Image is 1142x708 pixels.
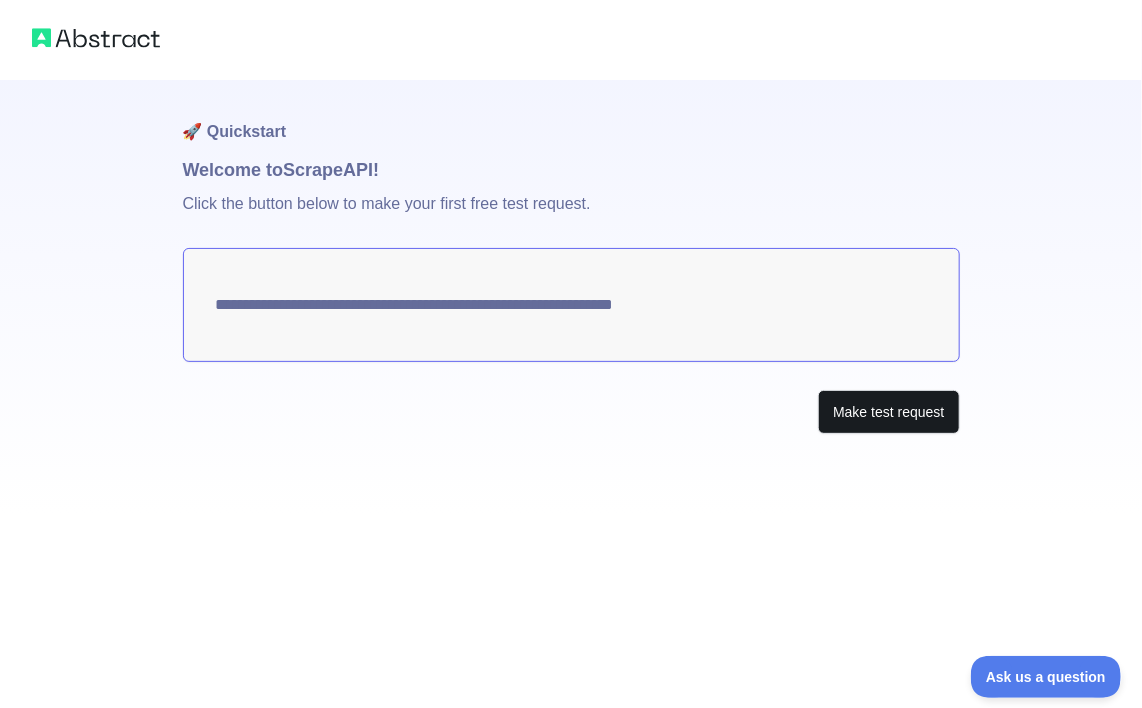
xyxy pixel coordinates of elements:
[32,24,160,52] img: Abstract logo
[183,184,960,248] p: Click the button below to make your first free test request.
[818,390,959,435] button: Make test request
[183,80,960,156] h1: 🚀 Quickstart
[971,656,1122,698] iframe: Toggle Customer Support
[183,156,960,184] h1: Welcome to Scrape API!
